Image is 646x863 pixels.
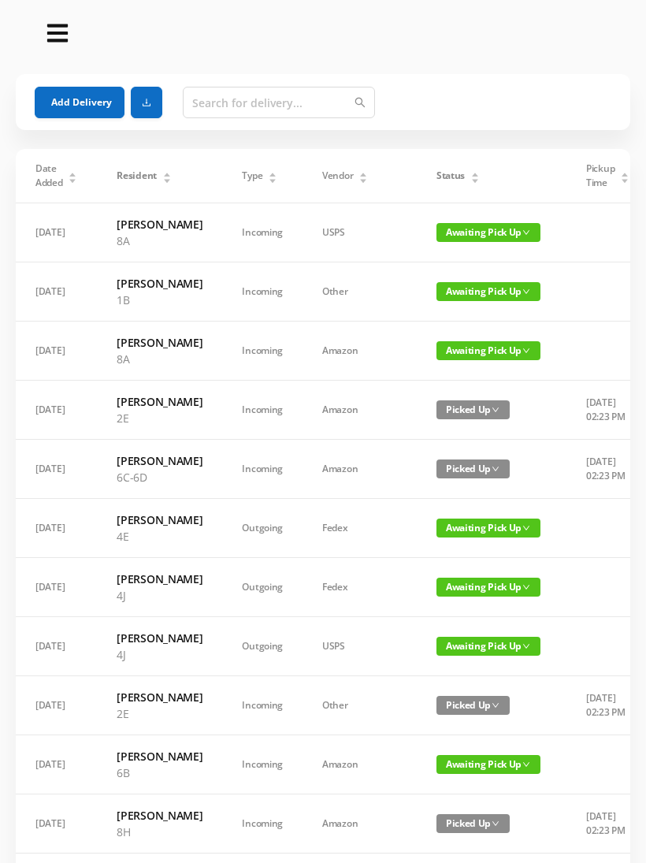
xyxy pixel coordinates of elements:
[522,761,530,768] i: icon: down
[303,735,417,794] td: Amazon
[162,170,171,175] i: icon: caret-up
[16,440,97,499] td: [DATE]
[492,465,499,473] i: icon: down
[117,511,202,528] h6: [PERSON_NAME]
[436,282,540,301] span: Awaiting Pick Up
[355,97,366,108] i: icon: search
[436,755,540,774] span: Awaiting Pick Up
[436,696,510,715] span: Picked Up
[117,689,202,705] h6: [PERSON_NAME]
[117,748,202,764] h6: [PERSON_NAME]
[183,87,375,118] input: Search for delivery...
[117,630,202,646] h6: [PERSON_NAME]
[522,288,530,296] i: icon: down
[303,499,417,558] td: Fedex
[16,322,97,381] td: [DATE]
[222,440,303,499] td: Incoming
[436,400,510,419] span: Picked Up
[69,177,77,181] i: icon: caret-down
[117,169,157,183] span: Resident
[303,440,417,499] td: Amazon
[35,162,63,190] span: Date Added
[436,637,540,656] span: Awaiting Pick Up
[16,262,97,322] td: [DATE]
[16,381,97,440] td: [DATE]
[117,764,202,781] p: 6B
[16,735,97,794] td: [DATE]
[117,824,202,840] p: 8H
[322,169,353,183] span: Vendor
[69,170,77,175] i: icon: caret-up
[303,558,417,617] td: Fedex
[117,452,202,469] h6: [PERSON_NAME]
[522,347,530,355] i: icon: down
[222,262,303,322] td: Incoming
[436,341,540,360] span: Awaiting Pick Up
[117,469,202,485] p: 6C-6D
[470,170,479,175] i: icon: caret-up
[68,170,77,180] div: Sort
[436,519,540,538] span: Awaiting Pick Up
[117,587,202,604] p: 4J
[586,162,614,190] span: Pickup Time
[358,170,368,180] div: Sort
[117,216,202,232] h6: [PERSON_NAME]
[117,571,202,587] h6: [PERSON_NAME]
[222,381,303,440] td: Incoming
[436,169,465,183] span: Status
[303,617,417,676] td: USPS
[522,642,530,650] i: icon: down
[470,170,480,180] div: Sort
[492,406,499,414] i: icon: down
[436,578,540,597] span: Awaiting Pick Up
[117,807,202,824] h6: [PERSON_NAME]
[117,410,202,426] p: 2E
[242,169,262,183] span: Type
[303,676,417,735] td: Other
[222,676,303,735] td: Incoming
[621,170,629,175] i: icon: caret-up
[222,558,303,617] td: Outgoing
[359,177,368,181] i: icon: caret-down
[303,322,417,381] td: Amazon
[436,814,510,833] span: Picked Up
[117,292,202,308] p: 1B
[117,646,202,663] p: 4J
[303,262,417,322] td: Other
[16,617,97,676] td: [DATE]
[222,735,303,794] td: Incoming
[303,203,417,262] td: USPS
[436,223,540,242] span: Awaiting Pick Up
[222,499,303,558] td: Outgoing
[117,232,202,249] p: 8A
[117,334,202,351] h6: [PERSON_NAME]
[35,87,124,118] button: Add Delivery
[16,794,97,854] td: [DATE]
[492,701,499,709] i: icon: down
[268,170,277,180] div: Sort
[303,381,417,440] td: Amazon
[359,170,368,175] i: icon: caret-up
[117,275,202,292] h6: [PERSON_NAME]
[222,203,303,262] td: Incoming
[222,322,303,381] td: Incoming
[522,583,530,591] i: icon: down
[131,87,162,118] button: icon: download
[222,794,303,854] td: Incoming
[436,459,510,478] span: Picked Up
[162,170,172,180] div: Sort
[620,170,629,180] div: Sort
[16,676,97,735] td: [DATE]
[162,177,171,181] i: icon: caret-down
[522,229,530,236] i: icon: down
[222,617,303,676] td: Outgoing
[621,177,629,181] i: icon: caret-down
[117,393,202,410] h6: [PERSON_NAME]
[117,705,202,722] p: 2E
[492,820,499,828] i: icon: down
[16,558,97,617] td: [DATE]
[269,170,277,175] i: icon: caret-up
[16,499,97,558] td: [DATE]
[117,528,202,545] p: 4E
[16,203,97,262] td: [DATE]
